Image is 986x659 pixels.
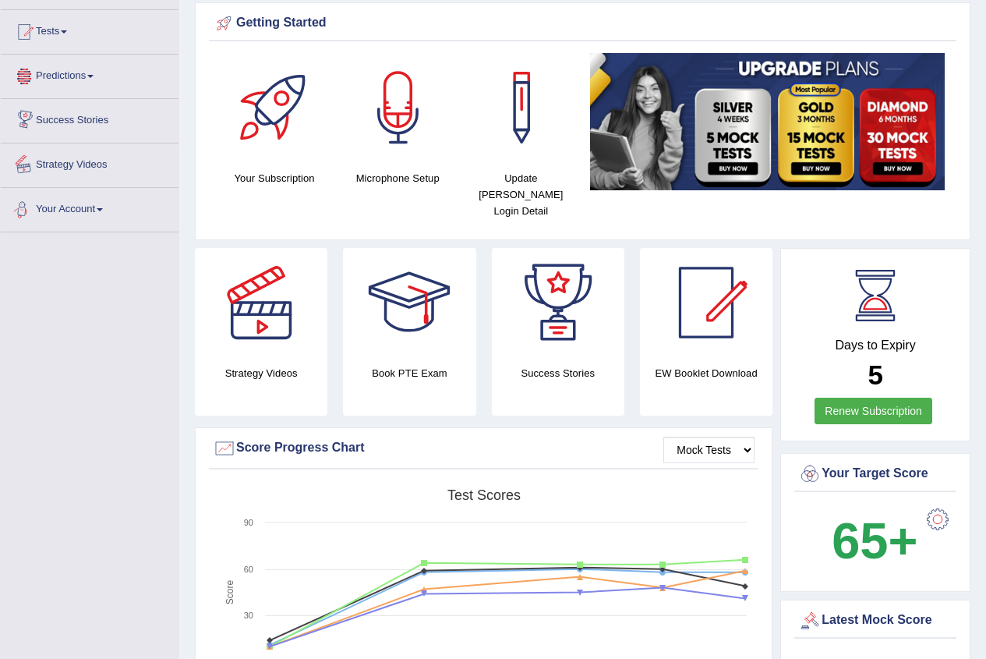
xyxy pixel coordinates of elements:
[224,580,235,605] tspan: Score
[447,487,521,503] tspan: Test scores
[492,365,624,381] h4: Success Stories
[798,462,952,486] div: Your Target Score
[343,365,475,381] h4: Book PTE Exam
[344,170,451,186] h4: Microphone Setup
[832,512,917,569] b: 65+
[798,609,952,632] div: Latest Mock Score
[798,338,952,353] h4: Days to Expiry
[467,170,574,219] h4: Update [PERSON_NAME] Login Detail
[221,170,328,186] h4: Your Subscription
[1,99,178,138] a: Success Stories
[195,365,327,381] h4: Strategy Videos
[590,53,945,190] img: small5.jpg
[1,10,178,49] a: Tests
[244,565,253,574] text: 60
[868,360,882,390] b: 5
[815,398,932,424] a: Renew Subscription
[213,437,755,460] div: Score Progress Chart
[244,611,253,620] text: 30
[213,12,952,35] div: Getting Started
[1,188,178,227] a: Your Account
[640,365,772,381] h4: EW Booklet Download
[244,518,253,527] text: 90
[1,143,178,182] a: Strategy Videos
[1,55,178,94] a: Predictions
